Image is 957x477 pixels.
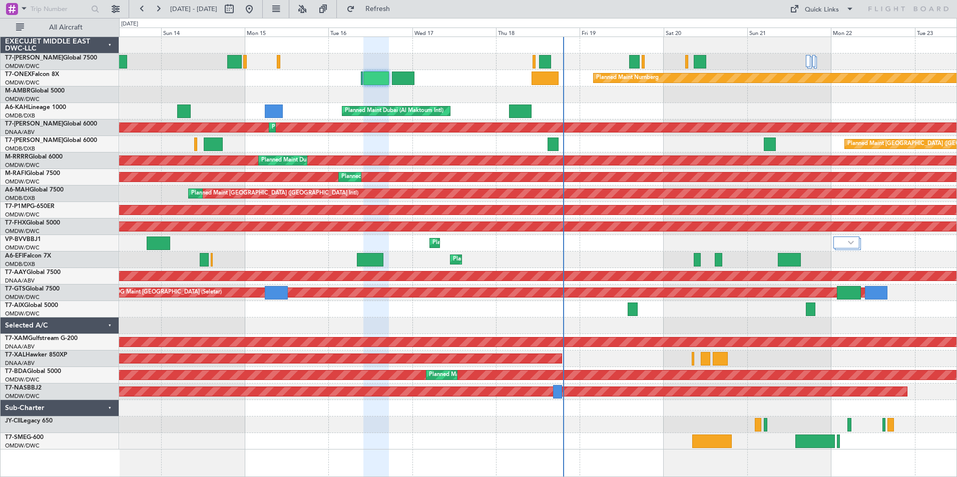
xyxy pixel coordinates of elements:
span: All Aircraft [26,24,106,31]
span: T7-BDA [5,368,27,374]
a: OMDW/DWC [5,244,40,251]
span: A6-KAH [5,104,28,110]
div: Planned Maint Dubai (Al Maktoum Intl) [261,153,360,168]
span: T7-[PERSON_NAME] [5,55,63,61]
div: Planned Maint [GEOGRAPHIC_DATA] ([GEOGRAPHIC_DATA] Intl) [191,186,358,201]
div: Planned Maint Dubai (Al Maktoum Intl) [341,169,440,184]
div: Planned Maint [GEOGRAPHIC_DATA] ([GEOGRAPHIC_DATA]) [453,252,611,267]
a: A6-MAHGlobal 7500 [5,187,64,193]
span: T7-FHX [5,220,26,226]
a: OMDW/DWC [5,95,40,103]
a: OMDW/DWC [5,376,40,383]
a: OMDW/DWC [5,161,40,169]
div: Planned Maint Dubai (Al Maktoum Intl) [272,120,370,135]
a: VP-BVVBBJ1 [5,236,41,242]
input: Trip Number [31,1,88,16]
div: Fri 19 [580,27,663,36]
span: T7-XAM [5,335,28,341]
a: T7-[PERSON_NAME]Global 6000 [5,137,97,143]
a: T7-NASBBJ2 [5,385,42,391]
a: T7-FHXGlobal 5000 [5,220,60,226]
a: M-RAFIGlobal 7500 [5,170,60,176]
div: Planned Maint Dubai (Al Maktoum Intl) [345,103,443,118]
a: T7-SMEG-600 [5,434,44,440]
a: OMDW/DWC [5,211,40,218]
a: OMDW/DWC [5,310,40,317]
a: T7-ONEXFalcon 8X [5,71,59,77]
div: [DATE] [121,20,138,28]
div: Sat 13 [77,27,161,36]
a: OMDW/DWC [5,178,40,185]
a: A6-EFIFalcon 7X [5,253,51,259]
span: M-AMBR [5,88,31,94]
div: Thu 18 [496,27,580,36]
a: M-AMBRGlobal 5000 [5,88,65,94]
a: DNAA/ABV [5,128,35,136]
a: DNAA/ABV [5,343,35,350]
div: Sun 14 [161,27,245,36]
a: T7-XAMGulfstream G-200 [5,335,78,341]
span: T7-P1MP [5,203,30,209]
div: Mon 22 [831,27,914,36]
a: OMDW/DWC [5,293,40,301]
span: M-RAFI [5,170,26,176]
span: T7-[PERSON_NAME] [5,121,63,127]
a: OMDW/DWC [5,442,40,449]
div: Planned Maint Nurnberg [596,70,659,85]
div: Planned Maint Dubai (Al Maktoum Intl) [432,235,531,250]
a: M-RRRRGlobal 6000 [5,154,63,160]
span: T7-GTS [5,286,26,292]
a: T7-BDAGlobal 5000 [5,368,61,374]
a: A6-KAHLineage 1000 [5,104,66,110]
span: T7-AAY [5,269,27,275]
a: T7-[PERSON_NAME]Global 7500 [5,55,97,61]
a: T7-GTSGlobal 7500 [5,286,60,292]
a: OMDB/DXB [5,194,35,202]
a: OMDW/DWC [5,62,40,70]
span: VP-BVV [5,236,27,242]
a: OMDW/DWC [5,227,40,235]
div: Sat 20 [664,27,747,36]
div: Sun 21 [747,27,831,36]
a: OMDB/DXB [5,145,35,152]
div: Wed 17 [412,27,496,36]
span: Refresh [357,5,399,12]
div: Planned Maint Dubai (Al Maktoum Intl) [429,367,528,382]
span: [DATE] - [DATE] [170,4,217,13]
a: DNAA/ABV [5,359,35,367]
a: T7-XALHawker 850XP [5,352,67,358]
button: Refresh [342,1,402,17]
a: OMDW/DWC [5,392,40,400]
span: T7-[PERSON_NAME] [5,137,63,143]
span: T7-NAS [5,385,27,391]
span: T7-SME [5,434,27,440]
span: T7-ONEX [5,71,32,77]
span: T7-XAL [5,352,26,358]
a: T7-[PERSON_NAME]Global 6000 [5,121,97,127]
span: M-RRRR [5,154,29,160]
button: All Aircraft [11,19,109,35]
a: OMDB/DXB [5,260,35,268]
div: Mon 15 [245,27,328,36]
div: AOG Maint [GEOGRAPHIC_DATA] (Seletar) [112,285,222,300]
a: T7-AIXGlobal 5000 [5,302,58,308]
span: A6-MAH [5,187,30,193]
a: DNAA/ABV [5,277,35,284]
a: OMDW/DWC [5,79,40,86]
a: JY-CIILegacy 650 [5,418,53,424]
span: JY-CII [5,418,21,424]
div: Tue 16 [328,27,412,36]
a: T7-AAYGlobal 7500 [5,269,61,275]
a: T7-P1MPG-650ER [5,203,55,209]
a: OMDB/DXB [5,112,35,119]
span: A6-EFI [5,253,24,259]
span: T7-AIX [5,302,24,308]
